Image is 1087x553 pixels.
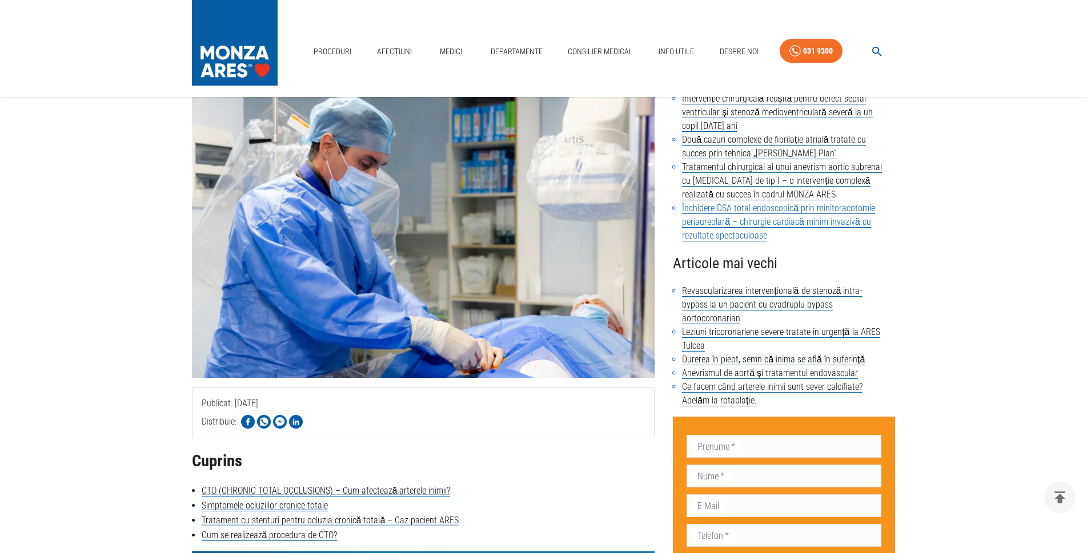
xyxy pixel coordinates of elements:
button: delete [1044,482,1076,513]
img: Share on WhatsApp [257,415,271,429]
img: Share on Facebook Messenger [273,415,287,429]
a: 031 9300 [780,39,843,63]
a: Tratament cu stenturi pentru ocluzia cronică totală – Caz pacient ARES [202,515,459,526]
a: Info Utile [654,40,699,63]
a: Simptomele ocluziilor cronice totale [202,500,328,511]
a: CTO (CHRONIC TOTAL OCCLUSIONS) – Cum afectează arterele inimii? [202,485,451,497]
a: Intervenție chirurgicală reușită pentru defect septal ventricular și stenoză medioventriculară se... [682,93,873,132]
a: Medici [433,40,470,63]
h4: Articole mai vechi [673,252,895,275]
a: Leziuni tricoronariene severe tratate în urgență la ARES Tulcea [682,326,880,352]
a: Anevrismul de aortă și tratamentul endovascular [682,368,858,379]
div: 031 9300 [803,44,833,58]
a: Consilier Medical [563,40,637,63]
p: Distribuie: [202,415,236,429]
a: Tratamentul chirurgical al unui anevrism aortic subrenal cu [MEDICAL_DATA] de tip I – o intervenț... [682,162,882,200]
a: Două cazuri complexe de fibrilație atrială tratate cu succes prin tehnica „[PERSON_NAME] Plan” [682,134,866,159]
a: Despre Noi [715,40,763,63]
a: Proceduri [309,40,356,63]
a: Revascularizarea intervențională de stenoză intra-bypass la un pacient cu cvadruplu bypass aortoc... [682,285,862,324]
a: Cum se realizează procedura de CTO? [202,530,338,541]
a: Durerea în piept, semn că inima se află în suferință [682,354,865,365]
a: Departamente [486,40,547,63]
h2: Cuprins [192,452,655,470]
a: Ce facem când arterele inimii sunt sever calcifiate? Apelăm la rotablație. [682,381,863,406]
a: Închidere DSA total endoscopică prin minitoracotomie periaureolară – chirurgie cardiacă minim inv... [682,203,875,241]
img: Share on LinkedIn [289,415,303,429]
img: (CTO) Leziuni cronice totale pe arterele inimii tratate prin dezobstrucție percutană la ARES Cons... [192,70,655,378]
img: Share on Facebook [241,415,255,429]
span: Publicat: [DATE] [202,398,258,454]
a: Afecțiuni [372,40,417,63]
